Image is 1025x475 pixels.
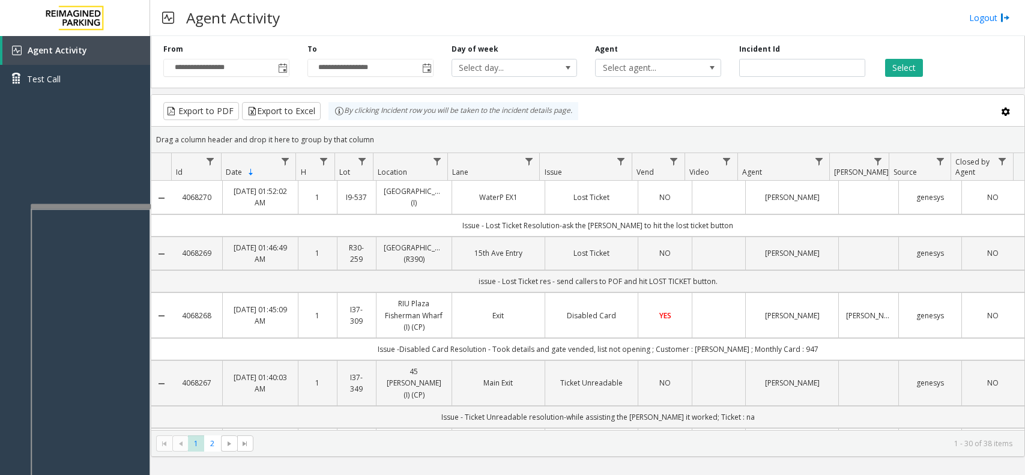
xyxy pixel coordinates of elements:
span: Page 2 [204,435,220,452]
span: Toggle popup [276,59,289,76]
span: Closed by Agent [955,157,990,177]
a: I37-309 [345,304,369,327]
span: Date [226,167,242,177]
a: Id Filter Menu [202,153,219,169]
img: 'icon' [12,46,22,55]
a: [PERSON_NAME] [753,377,831,389]
a: R30-259 [345,242,369,265]
a: Lot Filter Menu [354,153,370,169]
a: NO [969,192,1017,203]
span: Test Call [27,73,61,85]
span: Source [893,167,917,177]
a: [DATE] 01:46:49 AM [230,242,291,265]
label: To [307,44,317,55]
a: Collapse Details [151,379,172,389]
a: genesys [906,192,954,203]
a: [PERSON_NAME] [753,192,831,203]
span: Sortable [246,168,256,177]
span: NO [987,192,999,202]
span: NO [987,378,999,388]
a: Lost Ticket [552,192,630,203]
a: Ticket Unreadable [552,377,630,389]
a: RIU Plaza Fisherman Wharf (I) (CP) [384,298,444,333]
a: NO [969,377,1017,389]
h3: Agent Activity [180,3,286,32]
span: Select agent... [596,59,695,76]
a: [DATE] 01:40:03 AM [230,372,291,395]
a: Lost Ticket [552,247,630,259]
a: genesys [906,310,954,321]
a: YES [646,310,684,321]
span: [PERSON_NAME] [834,167,889,177]
a: NO [646,377,684,389]
a: Collapse Details [151,249,172,259]
a: H Filter Menu [315,153,331,169]
img: pageIcon [162,3,174,32]
span: Lot [339,167,350,177]
label: Day of week [452,44,498,55]
span: Toggle popup [420,59,433,76]
a: Date Filter Menu [277,153,293,169]
a: I9-537 [345,192,369,203]
span: Go to the next page [225,439,234,449]
span: NO [659,192,671,202]
a: Logout [969,11,1010,24]
span: Go to the next page [221,435,237,452]
a: I37-349 [345,372,369,395]
a: Agent Activity [2,36,150,65]
a: [GEOGRAPHIC_DATA] (I) [384,186,444,208]
span: Id [176,167,183,177]
a: Closed by Agent Filter Menu [994,153,1011,169]
a: 4068269 [179,247,215,259]
a: 45 [PERSON_NAME] (I) (CP) [384,366,444,401]
a: Main Exit [459,377,537,389]
a: Vend Filter Menu [666,153,682,169]
div: By clicking Incident row you will be taken to the incident details page. [328,102,578,120]
span: NO [987,310,999,321]
a: NO [969,310,1017,321]
a: [GEOGRAPHIC_DATA] (R390) [384,242,444,265]
a: [PERSON_NAME] [846,310,891,321]
a: 4068270 [179,192,215,203]
img: infoIcon.svg [334,106,344,116]
span: Select day... [452,59,552,76]
a: 1 [306,192,330,203]
button: Export to Excel [242,102,321,120]
div: Drag a column header and drop it here to group by that column [151,129,1024,150]
a: [PERSON_NAME] [753,310,831,321]
td: Issue - Ticket Unreadable resolution-while assisting the [PERSON_NAME] it worked; Ticket : na [172,406,1024,428]
a: Collapse Details [151,311,172,321]
label: Incident Id [739,44,780,55]
td: Issue - Lost Ticket Resolution-ask the [PERSON_NAME] to hit the lost ticket button [172,214,1024,237]
span: Go to the last page [237,435,253,452]
a: WaterP EX1 [459,192,537,203]
span: YES [659,310,671,321]
a: 15th Ave Entry [459,247,537,259]
a: 4068268 [179,310,215,321]
a: genesys [906,247,954,259]
span: NO [659,248,671,258]
a: Video Filter Menu [719,153,735,169]
a: 4068267 [179,377,215,389]
a: Exit [459,310,537,321]
a: Location Filter Menu [429,153,445,169]
span: Issue [545,167,562,177]
a: Disabled Card [552,310,630,321]
a: NO [969,247,1017,259]
button: Select [885,59,923,77]
a: Source Filter Menu [932,153,948,169]
a: genesys [906,377,954,389]
a: [PERSON_NAME] [753,247,831,259]
span: Agent Activity [28,44,87,56]
span: NO [659,378,671,388]
label: From [163,44,183,55]
div: Data table [151,153,1024,430]
kendo-pager-info: 1 - 30 of 38 items [261,438,1012,449]
a: Parker Filter Menu [870,153,886,169]
label: Agent [595,44,618,55]
a: [DATE] 01:52:02 AM [230,186,291,208]
a: [DATE] 01:45:09 AM [230,304,291,327]
a: NO [646,247,684,259]
span: NO [987,248,999,258]
a: 1 [306,310,330,321]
